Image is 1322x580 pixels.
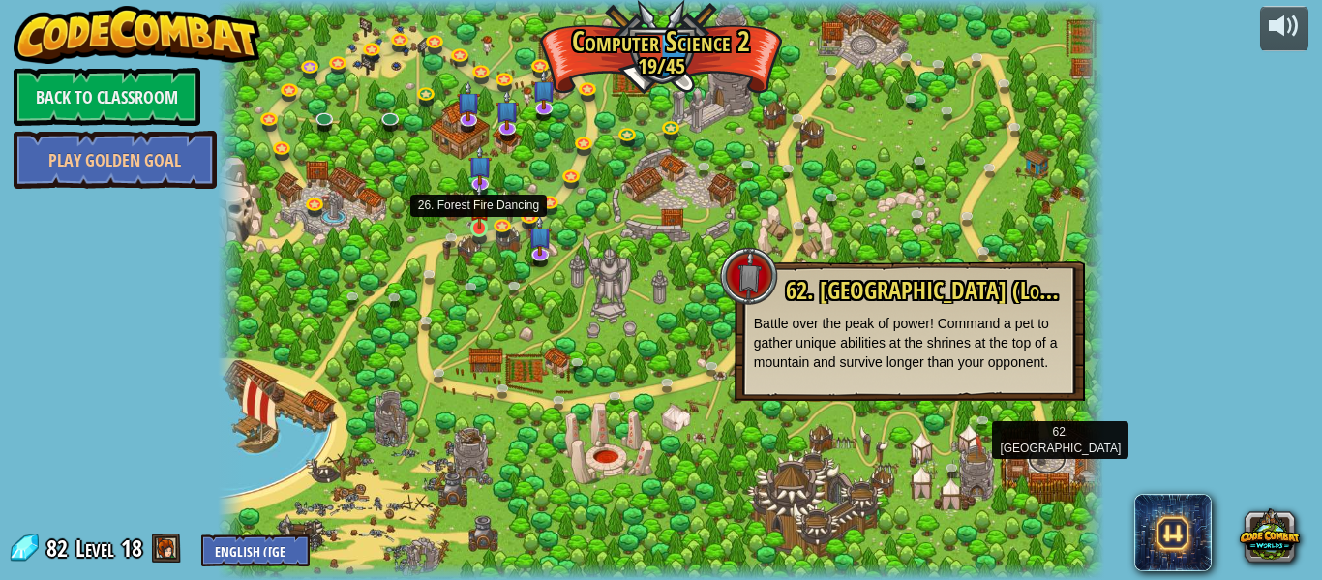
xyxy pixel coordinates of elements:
[457,81,480,122] img: level-banner-unstarted-subscriber.png
[14,6,261,64] img: CodeCombat - Learn how to code by playing a game
[14,68,200,126] a: Back to Classroom
[468,144,492,185] img: level-banner-unstarted-subscriber.png
[1260,6,1308,51] button: Adjust volume
[532,70,556,110] img: level-banner-unstarted-subscriber.png
[14,131,217,189] a: Play Golden Goal
[121,533,142,564] span: 18
[528,216,552,257] img: level-banner-unstarted-subscriber.png
[786,274,1079,307] span: 62. [GEOGRAPHIC_DATA] (Locked)
[754,314,1066,372] p: Battle over the peak of power! Command a pet to gather unique abilities at the shrines at the top...
[75,533,114,565] span: Level
[496,90,519,131] img: level-banner-unstarted-subscriber.png
[469,183,490,229] img: level-banner-started.png
[46,533,74,564] span: 82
